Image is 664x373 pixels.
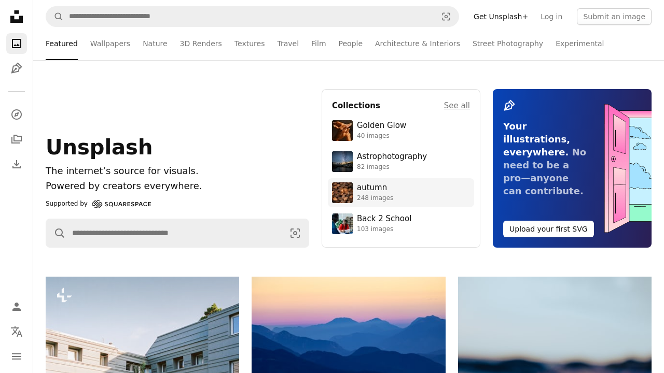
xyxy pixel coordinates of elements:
[332,120,470,141] a: Golden Glow40 images
[473,27,543,60] a: Street Photography
[6,33,27,54] a: Photos
[332,213,470,234] a: Back 2 School103 images
[6,154,27,175] a: Download History
[556,27,604,60] a: Experimental
[46,135,153,159] span: Unsplash
[332,182,470,203] a: autumn248 images
[252,332,445,341] a: Layered blue mountains under a pastel sky
[6,58,27,79] a: Illustrations
[46,7,64,26] button: Search Unsplash
[357,225,411,234] div: 103 images
[534,8,569,25] a: Log in
[277,27,299,60] a: Travel
[180,27,222,60] a: 3D Renders
[90,27,130,60] a: Wallpapers
[357,132,406,140] div: 40 images
[357,194,393,203] div: 248 images
[46,179,309,194] p: Powered by creators everywhere.
[332,213,353,234] img: premium_photo-1683135218355-6d72011bf303
[434,7,459,26] button: Visual search
[332,151,470,172] a: Astrophotography82 images
[357,121,406,131] div: Golden Glow
[6,104,27,125] a: Explore
[357,183,393,193] div: autumn
[6,129,27,150] a: Collections
[357,152,427,162] div: Astrophotography
[46,219,309,248] form: Find visuals sitewide
[332,99,380,112] h4: Collections
[234,27,265,60] a: Textures
[46,164,309,179] h1: The internet’s source for visuals.
[444,99,470,112] a: See all
[467,8,534,25] a: Get Unsplash+
[6,296,27,317] a: Log in / Sign up
[357,163,427,171] div: 82 images
[6,346,27,367] button: Menu
[6,321,27,342] button: Language
[503,221,594,237] button: Upload your first SVG
[46,6,459,27] form: Find visuals sitewide
[332,182,353,203] img: photo-1637983927634-619de4ccecac
[339,27,363,60] a: People
[46,219,66,247] button: Search Unsplash
[282,219,309,247] button: Visual search
[375,27,460,60] a: Architecture & Interiors
[577,8,652,25] button: Submit an image
[143,27,167,60] a: Nature
[6,6,27,29] a: Home — Unsplash
[46,198,151,210] a: Supported by
[332,151,353,172] img: photo-1538592487700-be96de73306f
[311,27,326,60] a: Film
[332,120,353,141] img: premium_photo-1754759085924-d6c35cb5b7a4
[503,121,570,157] span: Your illustrations, everywhere.
[357,214,411,224] div: Back 2 School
